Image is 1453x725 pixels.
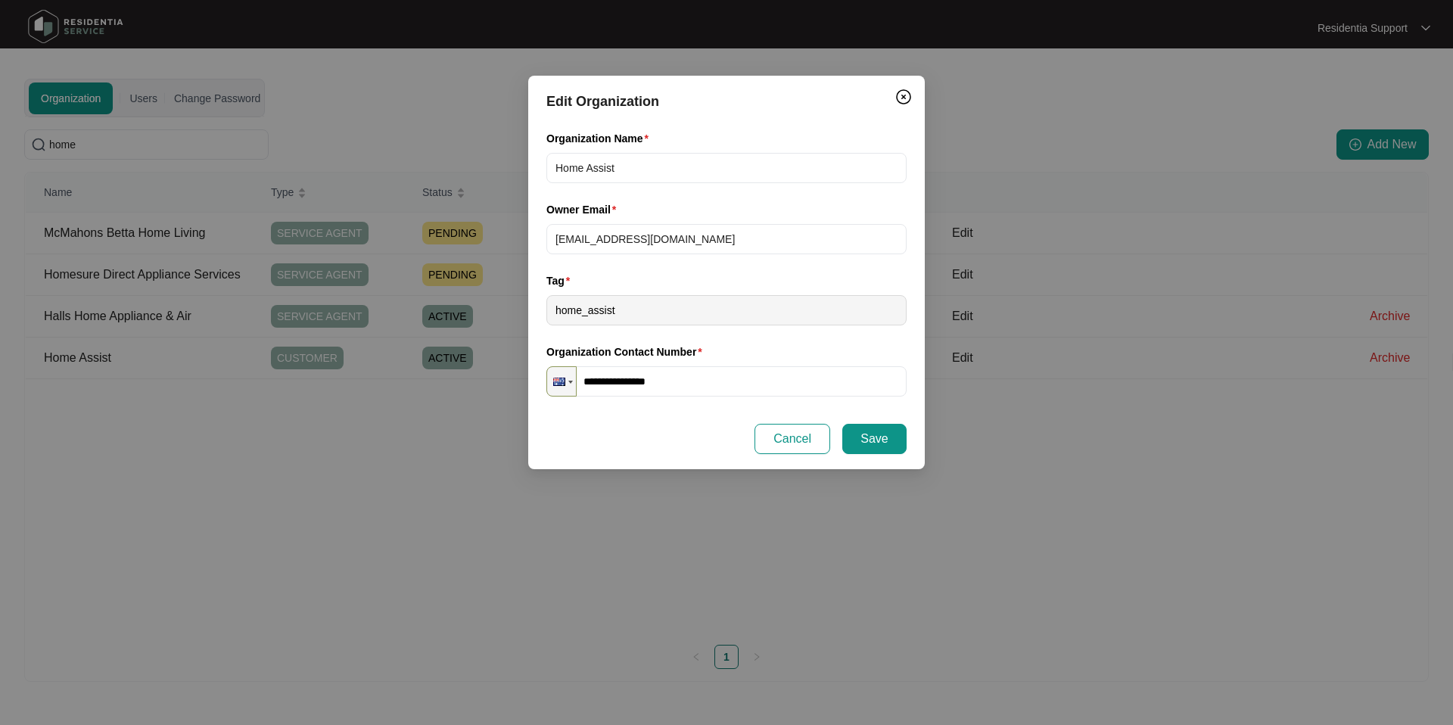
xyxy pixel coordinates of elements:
button: Close [891,85,916,109]
input: Organization Name [546,153,907,183]
label: Organization Name [546,131,655,146]
input: Owner Email [546,224,907,254]
span: Save [860,430,888,448]
span: Cancel [773,430,811,448]
div: Australia: + 61 [547,367,576,396]
button: Save [842,424,907,454]
label: Owner Email [546,202,622,217]
div: Edit Organization [546,91,907,112]
img: closeCircle [895,88,913,106]
input: Tag [546,295,907,325]
label: Organization Contact Number [546,344,708,359]
button: Cancel [755,424,830,454]
label: Tag [546,273,576,288]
